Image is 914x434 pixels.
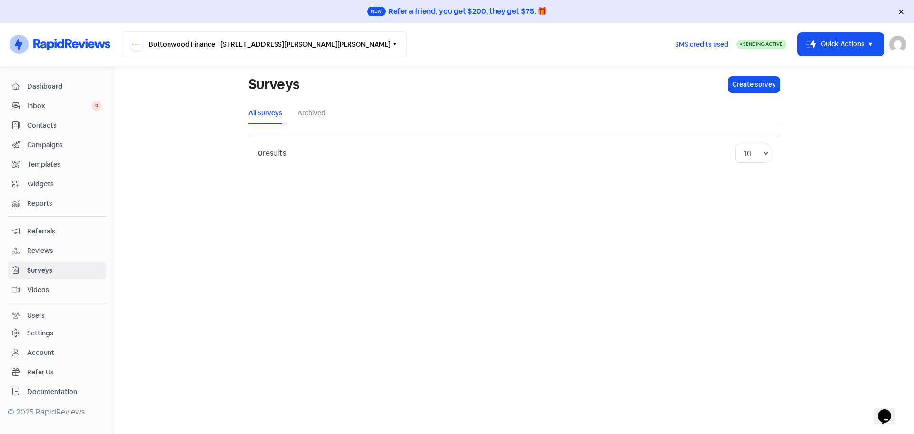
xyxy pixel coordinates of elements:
[675,40,728,50] span: SMS credits used
[8,117,106,134] a: Contacts
[298,108,326,118] a: Archived
[258,148,263,158] strong: 0
[248,108,282,118] a: All Surveys
[27,328,53,338] div: Settings
[8,344,106,362] a: Account
[874,396,904,424] iframe: To enrich screen reader interactions, please activate Accessibility in Grammarly extension settings
[8,78,106,95] a: Dashboard
[27,387,102,397] span: Documentation
[258,148,286,159] div: results
[8,97,106,115] a: Inbox 0
[27,311,45,321] div: Users
[27,265,102,275] span: Surveys
[736,39,786,50] a: Sending Active
[728,77,780,92] button: Create survey
[27,121,102,131] span: Contacts
[27,285,102,295] span: Videos
[889,36,906,53] img: User
[27,101,91,111] span: Inbox
[8,136,106,154] a: Campaigns
[388,6,547,17] div: Refer a friend, you get $200, they get $75. 🎁
[27,246,102,256] span: Reviews
[27,179,102,189] span: Widgets
[8,262,106,279] a: Surveys
[27,367,102,377] span: Refer Us
[8,175,106,193] a: Widgets
[743,41,783,47] span: Sending Active
[91,101,102,111] span: 0
[27,226,102,236] span: Referrals
[27,348,54,358] div: Account
[667,39,736,49] a: SMS credits used
[8,406,106,418] div: © 2025 RapidReviews
[27,81,102,91] span: Dashboard
[798,33,884,56] button: Quick Actions
[122,31,407,57] button: Buttonwood Finance - [STREET_ADDRESS][PERSON_NAME][PERSON_NAME]
[367,7,386,16] span: New
[27,140,102,150] span: Campaigns
[8,307,106,324] a: Users
[8,242,106,260] a: Reviews
[8,383,106,401] a: Documentation
[8,363,106,381] a: Refer Us
[248,69,299,100] h1: Surveys
[8,195,106,212] a: Reports
[8,324,106,342] a: Settings
[27,160,102,170] span: Templates
[8,222,106,240] a: Referrals
[8,156,106,173] a: Templates
[8,281,106,299] a: Videos
[27,199,102,209] span: Reports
